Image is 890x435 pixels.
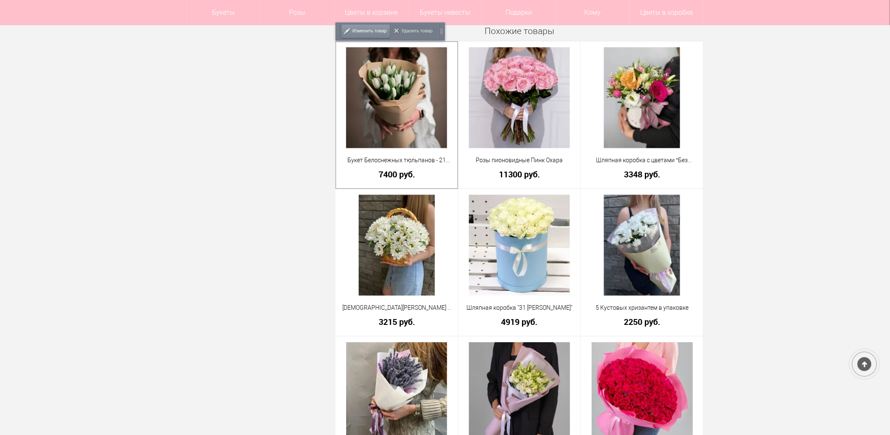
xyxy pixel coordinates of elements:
[464,303,575,312] a: Шляпная коробка "31 [PERSON_NAME]"
[392,22,434,40] a: Удалить товар
[604,195,680,295] img: 5 Кустовых хризантем в упаковке
[604,47,680,148] img: Шляпная коробка с цветами “Без повода” из роз и гипсофил
[341,170,453,179] a: 7400 руб.
[469,195,570,295] img: Шляпная коробка "31 белая роза"
[586,317,698,326] a: 2250 руб.
[336,189,458,336] div: Двойной щелчок - Изменить товар
[586,156,698,165] a: Шляпная коробка с цветами “Без повода” из роз и гипсофил
[402,22,433,40] span: Удалить товар
[346,47,447,148] img: Букет Белоснежных тюльпанов - 21 Светлый Тюльпан
[341,156,453,165] a: Букет Белоснежных тюльпанов - 21 Светлый Тюльпан
[352,22,387,40] span: Изменить товар
[581,189,703,336] div: Двойной щелчок - Изменить товар
[336,26,704,37] h4: Похожие товары
[581,41,703,188] div: Двойной щелчок - Изменить товар
[336,41,458,188] div: Двойной щелчок - Изменить товар
[342,22,388,40] a: Изменить товар
[359,195,435,295] img: Хризантема кустовая в корзине композиция с матрикарией
[341,317,453,326] a: 3215 руб.
[341,303,453,312] a: [DEMOGRAPHIC_DATA][PERSON_NAME] в корзине композиция с матрикарией
[458,41,581,188] div: Двойной щелчок - Изменить товар
[586,303,698,312] a: 5 Кустовых хризантем в упаковке
[464,170,575,179] a: 11300 руб.
[469,47,570,148] img: Розы пионовидные Пинк Охара
[586,170,698,179] a: 3348 руб.
[464,317,575,326] a: 4919 руб.
[458,189,581,336] div: Двойной щелчок - Изменить товар
[464,156,575,165] a: Розы пионовидные Пинк Охара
